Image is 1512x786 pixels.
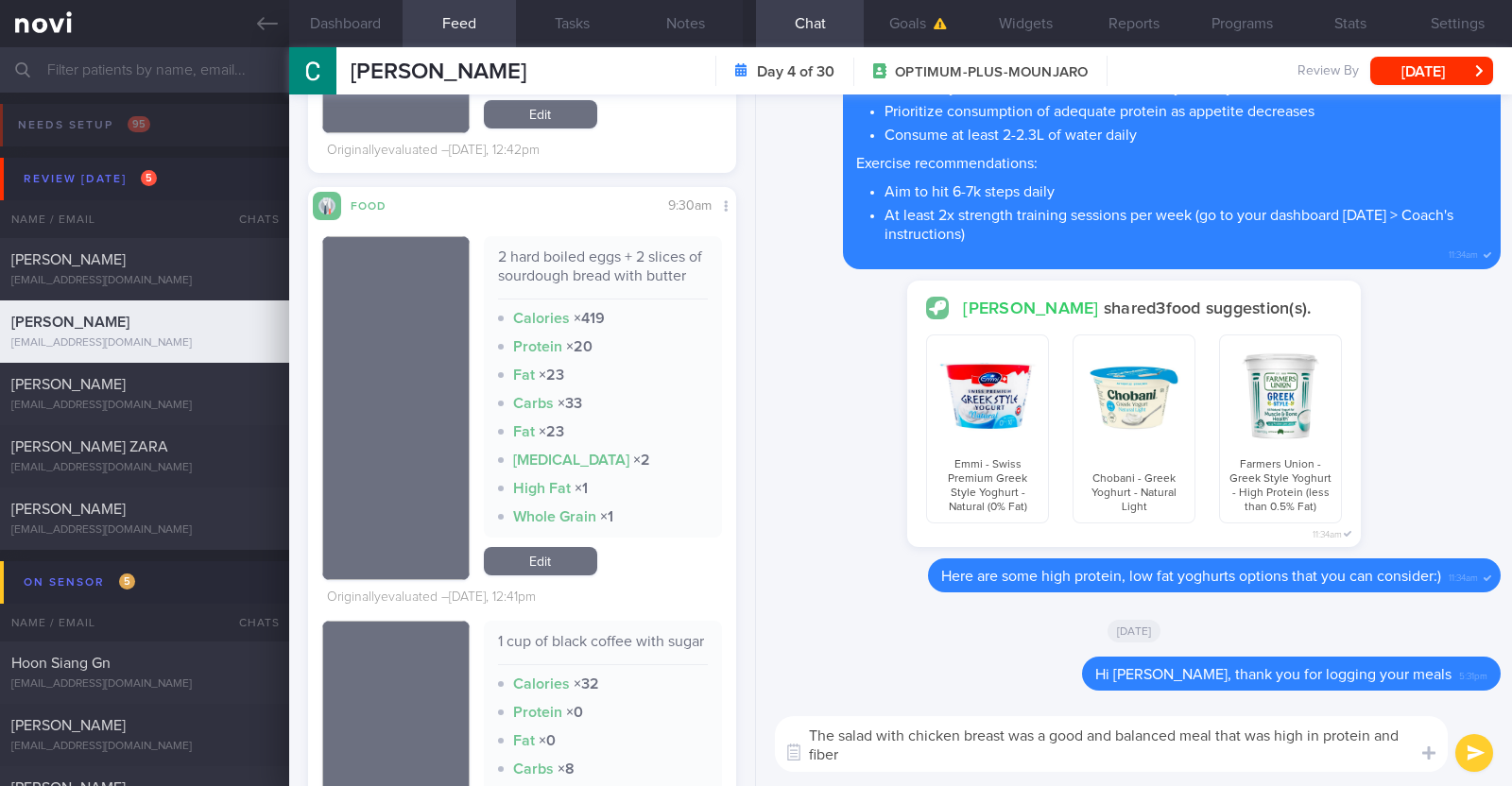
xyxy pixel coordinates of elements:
[1073,334,1195,523] div: Chobani - Greek Yoghurt - Natural Light
[963,300,1104,317] strong: [PERSON_NAME]
[19,166,162,192] div: Review [DATE]
[119,573,135,589] span: 5
[1313,523,1342,541] span: 11:34am
[539,733,556,748] strong: × 0
[574,676,599,692] strong: × 32
[885,178,1487,201] li: Aim to hit 6-7k steps daily
[11,315,129,330] span: [PERSON_NAME]
[633,453,650,468] strong: × 2
[600,509,613,524] strong: × 1
[566,339,593,354] strong: × 20
[11,677,278,692] div: [EMAIL_ADDRESS][DOMAIN_NAME]
[566,705,583,720] strong: × 0
[11,274,278,288] div: [EMAIL_ADDRESS][DOMAIN_NAME]
[141,170,157,186] span: 5
[322,236,470,580] img: 2 hard boiled eggs + 2 slices of sourdough bread with butter
[11,718,126,733] span: [PERSON_NAME]
[941,569,1441,584] span: Here are some high protein, low fat yoghurts options that you can consider:)
[214,200,289,238] div: Chats
[11,377,126,392] span: [PERSON_NAME]
[327,589,536,607] div: Originally evaluated – [DATE], 12:41pm
[558,396,582,411] strong: × 33
[513,761,554,777] strong: Carbs
[895,63,1088,82] span: OPTIMUM-PLUS-MOUNJARO
[1219,334,1342,523] div: Farmers Union - Greek Style Yoghurt - High Protein (less than 0.5% Fat)
[19,570,140,595] div: On sensor
[498,632,708,665] div: 1 cup of black coffee with sugar
[856,156,1038,171] span: Exercise recommendations:
[1370,57,1493,85] button: [DATE]
[1449,244,1478,262] span: 11:34am
[1081,343,1187,449] img: Chobani - Greek Yoghurt - Natural Light
[885,121,1487,145] li: Consume at least 2-2.3L of water daily
[13,112,155,138] div: Needs setup
[11,336,278,350] div: [EMAIL_ADDRESS][DOMAIN_NAME]
[926,334,1049,523] div: Emmi - Swiss Premium Greek Style Yoghurt - Natural (0% Fat)
[128,116,150,132] span: 95
[926,297,1342,320] div: shared 3 food suggestion(s).
[498,248,708,299] div: 2 hard boiled eggs + 2 slices of sourdough bread with butter
[341,196,417,213] div: Food
[11,656,111,671] span: Hoon Siang Gn
[1095,667,1452,682] span: Hi [PERSON_NAME], thank you for logging your meals
[1228,343,1333,449] img: Farmers Union - Greek Style Yoghurt - High Protein (less than 0.5% Fat)
[513,509,596,524] strong: Whole Grain
[1297,63,1359,80] span: Review By
[513,367,535,383] strong: Fat
[11,252,126,267] span: [PERSON_NAME]
[513,396,554,411] strong: Carbs
[574,311,605,326] strong: × 419
[11,399,278,413] div: [EMAIL_ADDRESS][DOMAIN_NAME]
[327,143,540,160] div: Originally evaluated – [DATE], 12:42pm
[513,733,535,748] strong: Fat
[668,199,712,213] span: 9:30am
[757,62,834,81] strong: Day 4 of 30
[558,761,575,777] strong: × 8
[513,424,535,439] strong: Fat
[575,481,588,496] strong: × 1
[11,523,278,538] div: [EMAIL_ADDRESS][DOMAIN_NAME]
[11,439,168,454] span: [PERSON_NAME] ZARA
[513,339,562,354] strong: Protein
[513,705,562,720] strong: Protein
[885,97,1487,121] li: Prioritize consumption of adequate protein as appetite decreases
[513,311,570,326] strong: Calories
[539,424,564,439] strong: × 23
[1449,567,1478,585] span: 11:34am
[11,502,126,517] span: [PERSON_NAME]
[513,481,571,496] strong: High Fat
[539,367,564,383] strong: × 23
[484,100,597,128] a: Edit
[885,201,1487,244] li: At least 2x strength training sessions per week (go to your dashboard [DATE] > Coach's instructions)
[1459,665,1487,683] span: 5:31pm
[935,343,1040,449] img: Emmi - Swiss Premium Greek Style Yoghurt - Natural (0% Fat)
[351,60,526,83] span: [PERSON_NAME]
[513,676,570,692] strong: Calories
[1108,620,1161,642] span: [DATE]
[214,604,289,641] div: Chats
[11,461,278,475] div: [EMAIL_ADDRESS][DOMAIN_NAME]
[513,453,629,468] strong: [MEDICAL_DATA]
[11,740,278,754] div: [EMAIL_ADDRESS][DOMAIN_NAME]
[484,547,597,575] a: Edit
